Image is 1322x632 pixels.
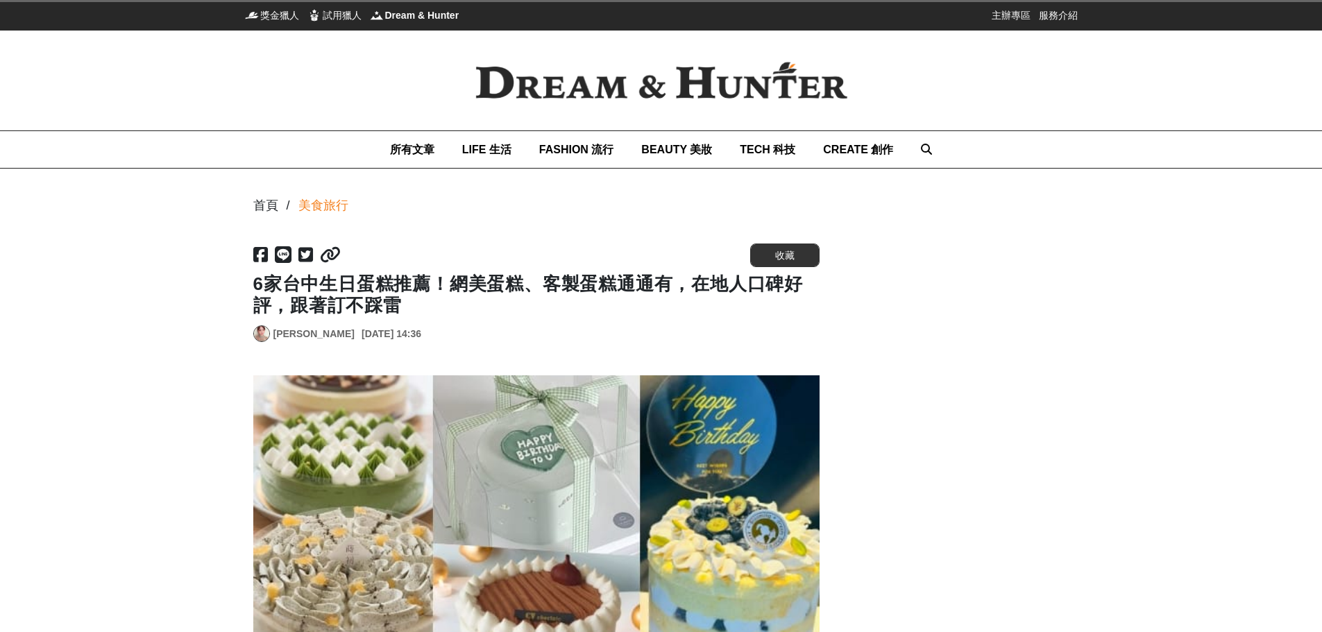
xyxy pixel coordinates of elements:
[750,244,820,267] button: 收藏
[253,273,820,316] h1: 6家台中生日蛋糕推薦！網美蛋糕、客製蛋糕通通有，在地人口碑好評，跟著訂不踩雷
[253,325,270,342] a: Avatar
[385,8,459,22] span: Dream & Hunter
[462,144,511,155] span: LIFE 生活
[370,8,459,22] a: Dream & HunterDream & Hunter
[539,144,614,155] span: FASHION 流行
[287,196,290,215] div: /
[992,8,1031,22] a: 主辦專區
[254,326,269,341] img: Avatar
[823,144,893,155] span: CREATE 創作
[245,8,259,22] img: 獎金獵人
[390,144,434,155] span: 所有文章
[370,8,384,22] img: Dream & Hunter
[740,144,795,155] span: TECH 科技
[539,131,614,168] a: FASHION 流行
[307,8,321,22] img: 試用獵人
[823,131,893,168] a: CREATE 創作
[307,8,362,22] a: 試用獵人試用獵人
[390,131,434,168] a: 所有文章
[245,8,299,22] a: 獎金獵人獎金獵人
[362,327,421,341] div: [DATE] 14:36
[323,8,362,22] span: 試用獵人
[253,196,278,215] div: 首頁
[641,144,712,155] span: BEAUTY 美妝
[641,131,712,168] a: BEAUTY 美妝
[260,8,299,22] span: 獎金獵人
[453,40,870,121] img: Dream & Hunter
[740,131,795,168] a: TECH 科技
[1039,8,1078,22] a: 服務介紹
[462,131,511,168] a: LIFE 生活
[273,327,355,341] a: [PERSON_NAME]
[298,196,348,215] a: 美食旅行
